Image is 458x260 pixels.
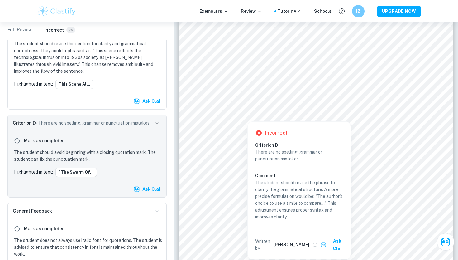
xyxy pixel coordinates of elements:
[24,225,65,232] h6: Mark as completed
[211,226,419,231] span: Beyond the physical or biological effect of mass production, the author utilizes irony and parody
[211,89,370,95] span: 1930s society in which [PERSON_NAME] portrayed the imagery of the”
[14,81,53,87] p: Highlighted in text:
[55,168,97,177] button: ”The swarm of...
[255,238,272,252] p: Written by
[14,237,163,258] p: The student does not always use italic font for quotations. The student is advised to ensure that...
[273,241,309,248] h6: [PERSON_NAME]
[14,169,53,175] p: Highlighted in text:
[211,101,383,107] span: Like locusts they came, hung poised, descended all around him on the heather.”
[437,233,454,251] button: Ask Clai
[211,151,393,157] span: how humanity was on the verge of being consumed by the invasion of technology as
[377,6,421,17] button: UPGRADE NOW
[13,120,150,126] p: - There are no spelling, grammar or punctuation mistakes
[343,89,416,94] span: The swarm of hovering machines.
[211,52,418,57] span: humanity following the rising popularity of industrial, mass production. Additionally, the author
[7,22,32,37] button: Full Review
[211,64,452,70] span: also employs graphic imagery when [PERSON_NAME] was visited by World State visitors interested in...
[211,189,415,194] span: technological growth in the 1930’s, almost like a plague that was spreading rapidly throughout
[255,149,343,162] p: There are no spelling, grammar or punctuation mistakes
[13,120,36,125] span: Criterion D
[14,40,163,75] p: The student should revise this section for clarity and grammatical correctness. They could rephra...
[211,77,444,82] span: [PERSON_NAME] whip himself at the lighthouse. This scene alludes to the technological intrusion i...
[352,5,365,17] button: IZ
[314,8,332,15] a: Schools
[134,98,140,104] img: clai.svg
[211,126,406,132] span: towards the dangers of industrialisation. The use of such imagery also helps the viewers to
[255,142,348,149] h6: Criterion D
[211,40,401,45] span: counterintuitive imagery here serves to warn against the ability of Fordism to strip away
[211,139,418,144] span: picture the swarm of vehicles that consumes the standing humanity at the lighthouse, alluding to
[134,186,140,192] img: clai.svg
[255,179,343,220] p: The student should revise the phrase to clarify the grammatical structure. A more precise formula...
[319,235,348,254] button: Ask Clai
[13,208,52,213] span: General Feedback
[355,8,362,15] h6: IZ
[211,114,414,119] span: choice of using simile to compare the swarm of helicopters as pests that devastates crops hints
[199,8,228,15] p: Exemplars
[44,27,64,33] h6: Incorrect
[66,28,75,32] span: 26
[211,251,422,256] span: six years from [DATE] to [DATE], combined expenditures on new residential construction and on
[211,238,420,243] span: religion to further criticize how industrialization erodes into genuine belief and values. “Over the
[37,5,77,17] img: Clastify logo
[55,80,93,89] button: This scene al...
[132,184,163,195] button: Ask Clai
[211,176,408,181] span: two scenes all helps to corroborate his warning against the consequences of the controllable
[211,164,443,169] span: industrialisation undermines critical thinking. The imagery utilized by [PERSON_NAME] throughout ...
[241,8,262,15] p: Review
[211,27,417,32] span: features than the products, human lives, themselves. [PERSON_NAME] use of personified and
[255,172,343,179] h6: Comment
[278,8,302,15] a: Tutoring
[132,96,163,107] button: Ask Clai
[14,149,163,163] p: The student should avoid beginning with a closing quotation mark. The student can fix the punctua...
[336,6,347,17] button: Help and Feedback
[265,129,288,137] h6: Incorrect
[211,201,396,206] span: the world, eradicating individuality and uniqueness to serve the purpose of efficiency.
[24,137,65,144] h6: Mark as completed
